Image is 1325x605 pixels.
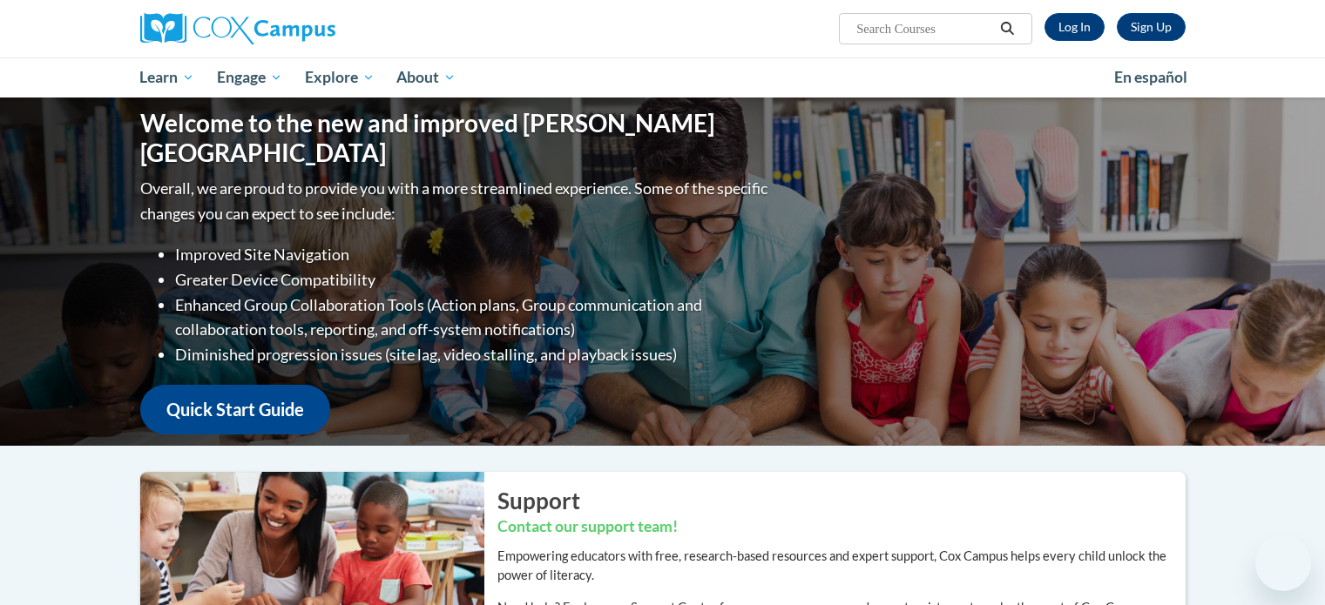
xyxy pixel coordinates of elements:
iframe: Button to launch messaging window [1255,535,1311,591]
li: Diminished progression issues (site lag, video stalling, and playback issues) [175,342,772,367]
a: Register [1117,13,1186,41]
a: Learn [129,57,206,97]
a: Cox Campus [140,13,471,44]
a: Explore [294,57,386,97]
a: About [385,57,467,97]
li: Enhanced Group Collaboration Tools (Action plans, Group communication and collaboration tools, re... [175,292,772,343]
span: Explore [305,67,375,88]
img: Cox Campus [140,13,335,44]
a: En español [1103,59,1199,96]
h3: Contact our support team! [497,516,1186,538]
p: Overall, we are proud to provide you with a more streamlined experience. Some of the specific cha... [140,176,772,226]
input: Search Courses [855,18,994,39]
span: About [396,67,456,88]
span: En español [1114,68,1187,86]
p: Empowering educators with free, research-based resources and expert support, Cox Campus helps eve... [497,547,1186,585]
li: Improved Site Navigation [175,242,772,267]
h2: Support [497,485,1186,516]
span: Learn [139,67,194,88]
h1: Welcome to the new and improved [PERSON_NAME][GEOGRAPHIC_DATA] [140,109,772,167]
a: Log In [1044,13,1105,41]
button: Search [994,18,1020,39]
div: Main menu [114,57,1212,97]
span: Engage [217,67,282,88]
a: Engage [206,57,294,97]
a: Quick Start Guide [140,385,330,434]
li: Greater Device Compatibility [175,267,772,292]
